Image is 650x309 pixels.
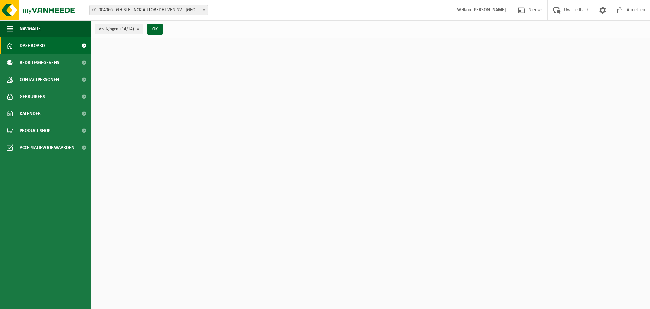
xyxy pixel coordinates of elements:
span: Navigatie [20,20,41,37]
span: 01-004066 - GHISTELINCK AUTOBEDRIJVEN NV - WAREGEM [90,5,208,15]
span: Dashboard [20,37,45,54]
span: Vestigingen [99,24,134,34]
span: Kalender [20,105,41,122]
span: Contactpersonen [20,71,59,88]
count: (14/14) [120,27,134,31]
strong: [PERSON_NAME] [472,7,506,13]
button: OK [147,24,163,35]
span: Acceptatievoorwaarden [20,139,74,156]
button: Vestigingen(14/14) [95,24,143,34]
span: Bedrijfsgegevens [20,54,59,71]
span: Gebruikers [20,88,45,105]
span: 01-004066 - GHISTELINCK AUTOBEDRIJVEN NV - WAREGEM [89,5,208,15]
span: Product Shop [20,122,50,139]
